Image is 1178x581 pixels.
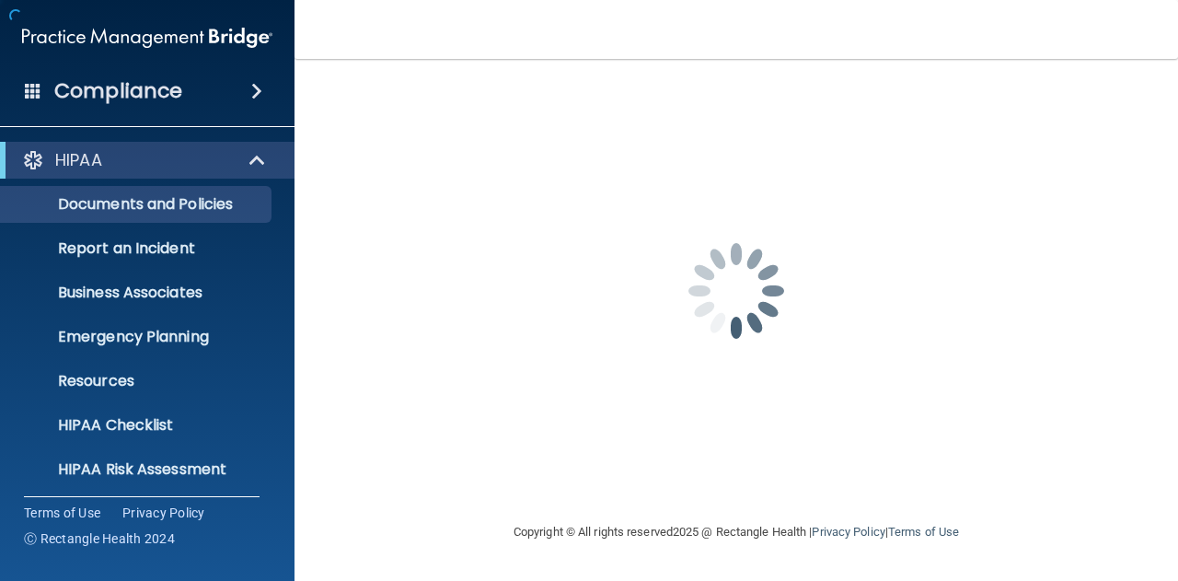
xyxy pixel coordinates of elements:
a: Privacy Policy [812,525,884,539]
a: Terms of Use [888,525,959,539]
p: Documents and Policies [12,195,263,214]
p: HIPAA Risk Assessment [12,460,263,479]
p: HIPAA [55,149,102,171]
a: Terms of Use [24,504,100,522]
p: HIPAA Checklist [12,416,263,435]
div: Copyright © All rights reserved 2025 @ Rectangle Health | | [400,503,1072,562]
img: PMB logo [22,19,272,56]
img: spinner.e123f6fc.gif [644,199,828,383]
p: Business Associates [12,284,263,302]
a: HIPAA [22,149,267,171]
p: Report an Incident [12,239,263,258]
iframe: Drift Widget Chat Controller [860,450,1156,524]
h4: Compliance [54,78,182,104]
span: Ⓒ Rectangle Health 2024 [24,529,175,548]
p: Emergency Planning [12,328,263,346]
p: Resources [12,372,263,390]
a: Privacy Policy [122,504,205,522]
